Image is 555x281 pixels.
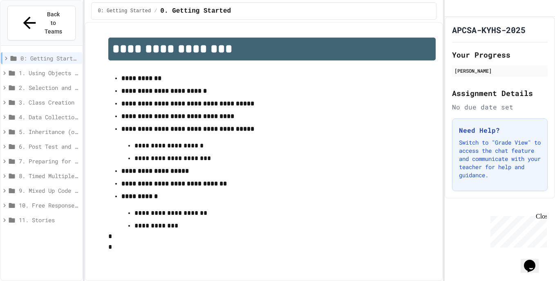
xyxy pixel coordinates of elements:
[521,248,547,273] iframe: chat widget
[20,54,79,62] span: 0: Getting Started
[19,186,79,195] span: 9. Mixed Up Code - Free Response Practice
[19,98,79,107] span: 3. Class Creation
[19,127,79,136] span: 5. Inheritance (optional)
[7,6,76,40] button: Back to Teams
[454,67,545,74] div: [PERSON_NAME]
[98,8,151,14] span: 0: Getting Started
[44,10,63,36] span: Back to Teams
[160,6,231,16] span: 0. Getting Started
[19,69,79,77] span: 1. Using Objects and Methods
[487,213,547,248] iframe: chat widget
[19,157,79,165] span: 7. Preparing for the Exam
[19,83,79,92] span: 2. Selection and Iteration
[459,138,541,179] p: Switch to "Grade View" to access the chat feature and communicate with your teacher for help and ...
[452,87,548,99] h2: Assignment Details
[19,113,79,121] span: 4. Data Collections
[19,172,79,180] span: 8. Timed Multiple-Choice Exams
[452,49,548,60] h2: Your Progress
[3,3,56,52] div: Chat with us now!Close
[19,201,79,210] span: 10. Free Response Practice
[154,8,157,14] span: /
[452,24,526,36] h1: APCSA-KYHS-2025
[452,102,548,112] div: No due date set
[19,216,79,224] span: 11. Stories
[19,142,79,151] span: 6. Post Test and Survey
[459,125,541,135] h3: Need Help?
